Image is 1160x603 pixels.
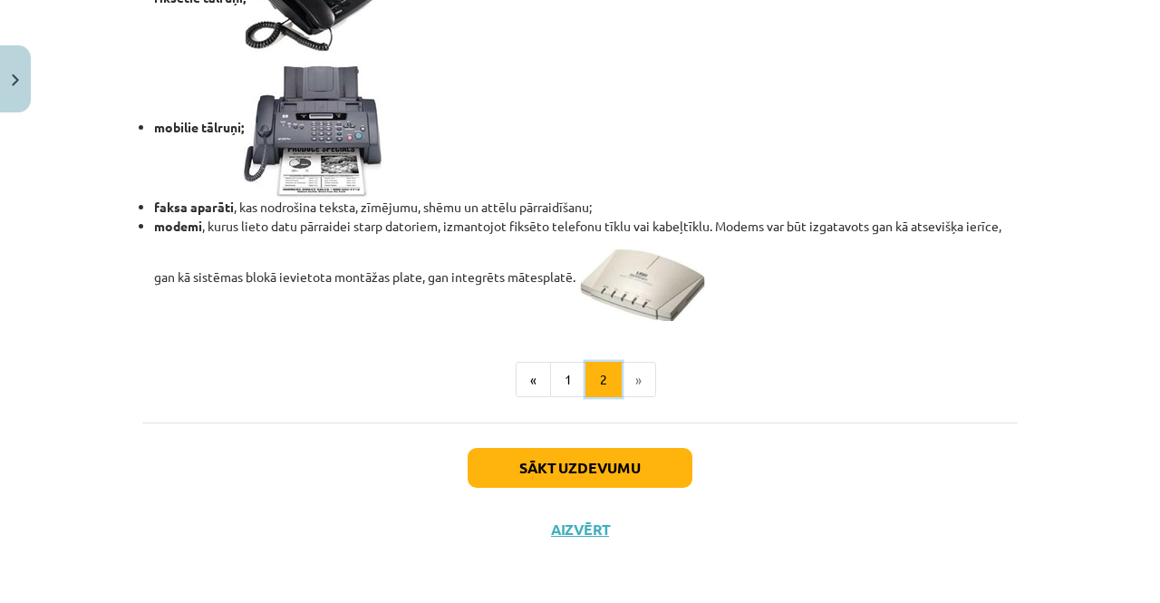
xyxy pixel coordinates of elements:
[468,448,692,488] button: Sākt uzdevumu
[154,119,384,135] strong: mobilie tālruņi;
[12,74,19,86] img: icon-close-lesson-0947bae3869378f0d4975bcd49f059093ad1ed9edebbc8119c70593378902aed.svg
[154,218,202,234] strong: modemi
[142,362,1018,398] nav: Page navigation example
[550,362,586,398] button: 1
[154,217,1018,321] li: , kurus lieto datu pārraidei starp datoriem, izmantojot fiksēto telefonu tīklu vai kabeļtīklu. Mo...
[516,362,551,398] button: «
[154,198,1018,217] li: , kas nodrošina teksta, zīmējumu, shēmu un attēlu pārraidīšanu;
[546,520,614,539] button: Aizvērt
[585,362,622,398] button: 2
[154,199,234,215] strong: faksa aparāti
